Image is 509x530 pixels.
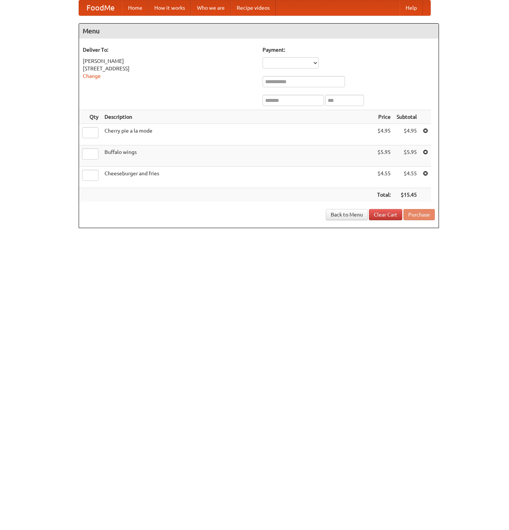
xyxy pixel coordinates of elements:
th: Qty [79,110,102,124]
h5: Payment: [263,46,435,54]
th: $15.45 [394,188,420,202]
td: Buffalo wings [102,145,374,167]
td: $5.95 [374,145,394,167]
a: Home [122,0,148,15]
td: $4.95 [394,124,420,145]
a: Change [83,73,101,79]
td: $4.55 [374,167,394,188]
a: Recipe videos [231,0,276,15]
a: Back to Menu [326,209,368,220]
th: Description [102,110,374,124]
th: Subtotal [394,110,420,124]
th: Total: [374,188,394,202]
td: $4.95 [374,124,394,145]
a: Clear Cart [369,209,402,220]
div: [STREET_ADDRESS] [83,65,255,72]
td: Cherry pie a la mode [102,124,374,145]
a: Help [400,0,423,15]
a: How it works [148,0,191,15]
td: $5.95 [394,145,420,167]
button: Purchase [403,209,435,220]
th: Price [374,110,394,124]
a: FoodMe [79,0,122,15]
div: [PERSON_NAME] [83,57,255,65]
h5: Deliver To: [83,46,255,54]
a: Who we are [191,0,231,15]
h4: Menu [79,24,439,39]
td: $4.55 [394,167,420,188]
td: Cheeseburger and fries [102,167,374,188]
